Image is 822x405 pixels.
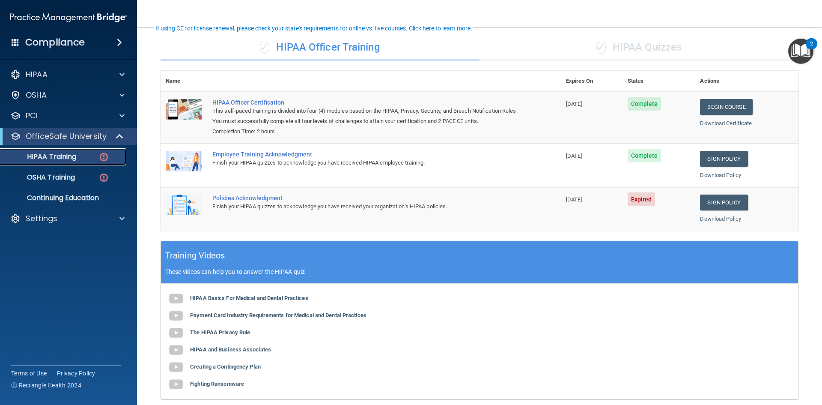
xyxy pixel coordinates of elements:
b: The HIPAA Privacy Rule [190,329,250,336]
img: gray_youtube_icon.38fcd6cc.png [167,359,185,376]
a: OfficeSafe University [10,131,124,141]
p: OSHA [26,90,47,100]
span: ✓ [596,41,606,54]
p: HIPAA [26,69,48,80]
div: If using CE for license renewal, please check your state's requirements for online vs. live cours... [155,25,472,31]
div: Finish your HIPAA quizzes to acknowledge you have received your organization’s HIPAA policies. [212,201,518,212]
div: HIPAA Quizzes [479,35,798,60]
p: PCI [26,111,38,121]
button: Open Resource Center, 2 new notifications [788,39,813,64]
a: HIPAA Officer Certification [212,99,518,106]
a: Settings [10,213,125,224]
b: HIPAA Basics For Medical and Dental Practices [190,295,308,301]
img: gray_youtube_icon.38fcd6cc.png [167,376,185,393]
span: Ⓒ Rectangle Health 2024 [11,381,81,390]
a: Download Policy [700,216,741,222]
span: Expired [628,192,655,206]
p: Settings [26,213,57,224]
div: Employee Training Acknowledgment [212,151,518,158]
p: These videos can help you to answer the HIPAA quiz [165,268,794,275]
img: gray_youtube_icon.38fcd6cc.png [167,342,185,359]
p: OSHA Training [6,173,75,182]
a: Sign Policy [700,151,748,167]
th: Actions [695,71,798,92]
th: Status [622,71,695,92]
img: gray_youtube_icon.38fcd6cc.png [167,307,185,324]
a: Terms of Use [11,369,47,378]
img: gray_youtube_icon.38fcd6cc.png [167,324,185,342]
p: Continuing Education [6,194,122,202]
span: Complete [628,97,661,111]
div: HIPAA Officer Training [161,35,479,60]
span: [DATE] [566,101,582,107]
span: [DATE] [566,153,582,159]
div: 2 [810,44,813,55]
span: Complete [628,149,661,162]
button: If using CE for license renewal, please check your state's requirements for online vs. live cours... [154,24,474,33]
a: Download Certificate [700,120,752,126]
div: Finish your HIPAA quizzes to acknowledge you have received HIPAA employee training. [212,158,518,168]
img: danger-circle.6113f641.png [98,152,109,162]
span: ✓ [260,41,269,54]
a: Begin Course [700,99,752,115]
b: HIPAA and Business Associates [190,346,271,353]
div: Completion Time: 2 hours [212,126,518,137]
a: Sign Policy [700,195,748,210]
h4: Compliance [25,36,85,48]
a: Download Policy [700,172,741,178]
a: HIPAA [10,69,125,80]
div: This self-paced training is divided into four (4) modules based on the HIPAA, Privacy, Security, ... [212,106,518,126]
img: danger-circle.6113f641.png [98,172,109,183]
a: Privacy Policy [57,369,95,378]
th: Expires On [561,71,622,92]
th: Name [161,71,207,92]
b: Fighting Ransomware [190,381,244,387]
div: Policies Acknowledgment [212,195,518,201]
b: Payment Card Industry Requirements for Medical and Dental Practices [190,312,366,318]
a: PCI [10,111,125,121]
p: HIPAA Training [6,153,76,161]
a: OSHA [10,90,125,100]
h5: Training Videos [165,248,225,263]
span: [DATE] [566,196,582,203]
img: gray_youtube_icon.38fcd6cc.png [167,290,185,307]
b: Creating a Contingency Plan [190,363,261,370]
img: PMB logo [10,9,127,26]
p: OfficeSafe University [26,131,107,141]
